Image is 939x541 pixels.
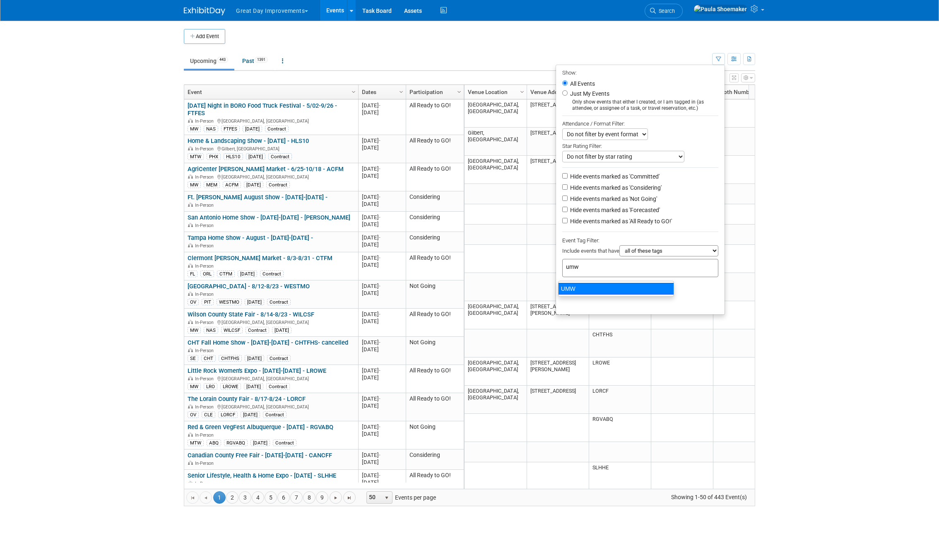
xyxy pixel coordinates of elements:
[207,153,221,160] div: PHX
[260,270,284,277] div: Contract
[379,194,380,200] span: -
[465,156,527,184] td: [GEOGRAPHIC_DATA], [GEOGRAPHIC_DATA]
[527,301,589,329] td: [STREET_ADDRESS][PERSON_NAME]
[568,217,672,225] label: Hide events marked as 'All Ready to GO!'
[195,223,216,228] span: In-Person
[218,411,238,418] div: LORCF
[589,414,651,442] td: RGVABQ
[589,301,651,329] td: WILCSF
[566,263,682,271] input: Type tag and hit enter
[188,193,327,201] a: Ft. [PERSON_NAME] August Show - [DATE]-[DATE] -
[406,99,464,135] td: All Ready to GO!
[195,174,216,180] span: In-Person
[316,491,328,504] a: 9
[265,126,289,132] div: Contract
[362,374,402,381] div: [DATE]
[243,126,262,132] div: [DATE]
[255,57,268,63] span: 1391
[362,346,402,353] div: [DATE]
[362,423,402,430] div: [DATE]
[188,319,354,326] div: [GEOGRAPHIC_DATA], [GEOGRAPHIC_DATA]
[188,348,193,352] img: In-Person Event
[246,327,269,333] div: Contract
[362,290,402,297] div: [DATE]
[195,348,216,353] span: In-Person
[562,236,718,245] div: Event Tag Filter:
[184,53,234,69] a: Upcoming443
[589,357,651,386] td: LROWE
[362,172,402,179] div: [DATE]
[568,206,660,214] label: Hide events marked as 'Forecasted'
[236,53,274,69] a: Past1391
[195,376,216,382] span: In-Person
[562,67,718,77] div: Show:
[188,165,344,173] a: AgriCenter [PERSON_NAME] Market - 6/25-10/18 - ACFM
[568,89,609,98] label: Just My Events
[379,166,380,172] span: -
[362,261,402,268] div: [DATE]
[188,320,193,324] img: In-Person Event
[188,472,336,479] a: Senior Lifestyle, Health & Home Expo - [DATE] - SLHHE
[221,327,243,333] div: WILCSF
[362,221,402,228] div: [DATE]
[465,386,527,414] td: [GEOGRAPHIC_DATA], [GEOGRAPHIC_DATA]
[188,461,193,465] img: In-Person Event
[184,7,225,15] img: ExhibitDay
[195,203,216,208] span: In-Person
[362,479,402,486] div: [DATE]
[188,375,354,382] div: [GEOGRAPHIC_DATA], [GEOGRAPHIC_DATA]
[188,283,310,290] a: [GEOGRAPHIC_DATA] - 8/12-8/23 - WESTMO
[362,200,402,208] div: [DATE]
[717,85,770,99] a: Booth Number
[221,126,240,132] div: FTFES
[188,181,201,188] div: MW
[465,301,527,329] td: [GEOGRAPHIC_DATA], [GEOGRAPHIC_DATA]
[195,118,216,124] span: In-Person
[562,119,718,128] div: Attendance / Format Filter:
[202,411,215,418] div: CLE
[330,491,342,504] a: Go to the next page
[406,191,464,212] td: Considering
[224,153,243,160] div: HLS10
[362,339,402,346] div: [DATE]
[589,462,651,490] td: SLHHE
[362,283,402,290] div: [DATE]
[202,495,209,501] span: Go to the previous page
[406,135,464,163] td: All Ready to GO!
[200,270,214,277] div: ORL
[184,29,225,44] button: Add Event
[656,8,675,14] span: Search
[527,128,589,156] td: [STREET_ADDRESS]
[562,99,718,111] div: Only show events that either I created, or I am tagged in (as attendee, or assignee of a task, or...
[252,491,264,504] a: 4
[406,309,464,337] td: All Ready to GO!
[379,214,380,220] span: -
[406,212,464,232] td: Considering
[362,395,402,402] div: [DATE]
[188,137,309,145] a: Home & Landscaping Show - [DATE] - HLS10
[409,85,458,99] a: Participation
[568,81,595,87] label: All Events
[250,440,270,446] div: [DATE]
[188,376,193,380] img: In-Person Event
[362,214,402,221] div: [DATE]
[188,423,333,431] a: Red & Green VegFest Albuquerque - [DATE] - RGVABQ
[465,128,527,156] td: Gilbert, [GEOGRAPHIC_DATA]
[188,404,193,408] img: In-Person Event
[188,102,337,117] a: [DATE] Night in BORO Food Truck Festival - 5/02-9/26 - FTFES
[362,254,402,261] div: [DATE]
[204,327,218,333] div: NAS
[267,355,291,362] div: Contract
[188,327,201,333] div: MW
[188,234,313,242] a: Tampa Home Show - August - [DATE]-[DATE] -
[188,411,199,418] div: OV
[246,153,265,160] div: [DATE]
[188,403,354,410] div: [GEOGRAPHIC_DATA], [GEOGRAPHIC_DATA]
[265,491,277,504] a: 5
[266,181,290,188] div: Contract
[188,432,193,437] img: In-Person Event
[239,491,251,504] a: 3
[362,193,402,200] div: [DATE]
[223,181,241,188] div: ACFM
[188,395,306,403] a: The Lorain County Fair - 8/17-8/24 - LORCF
